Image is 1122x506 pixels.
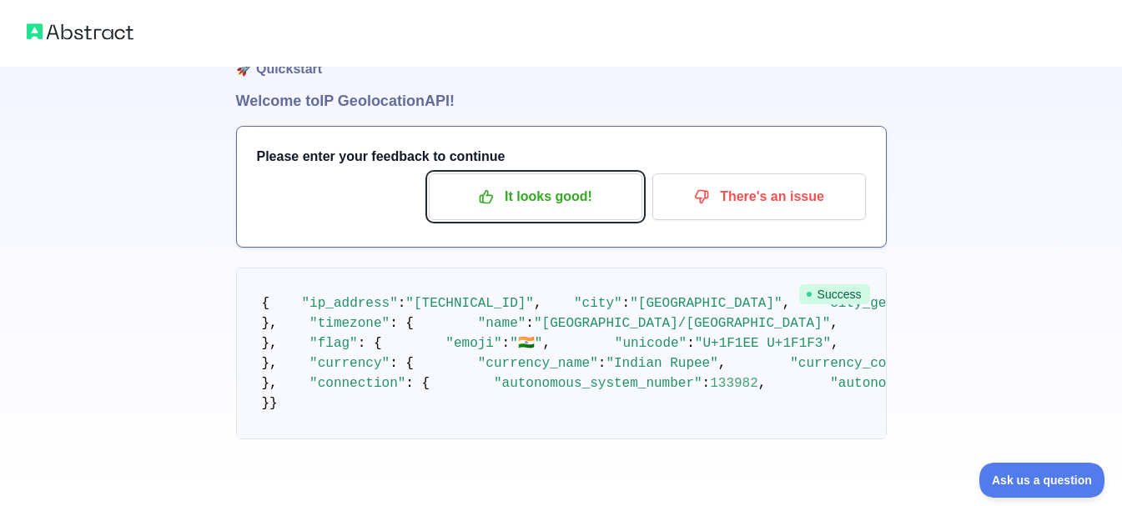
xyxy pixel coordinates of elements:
span: "unicode" [615,336,687,351]
span: : [622,296,631,311]
span: "Indian Rupee" [606,356,717,371]
h1: Welcome to IP Geolocation API! [236,89,887,113]
span: : { [390,316,414,331]
span: , [758,376,767,391]
span: "currency_name" [478,356,598,371]
span: , [718,356,727,371]
span: "autonomous_system_organization" [830,376,1086,391]
span: , [831,336,839,351]
span: "autonomous_system_number" [494,376,702,391]
button: It looks good! [429,173,642,220]
span: "connection" [309,376,405,391]
img: Abstract logo [27,20,133,43]
span: : [502,336,511,351]
span: "timezone" [309,316,390,331]
span: "currency" [309,356,390,371]
span: "🇮🇳" [510,336,542,351]
span: , [542,336,551,351]
span: : { [358,336,382,351]
span: "ip_address" [302,296,398,311]
span: "[TECHNICAL_ID]" [405,296,534,311]
span: : { [390,356,414,371]
span: , [782,296,791,311]
span: , [534,296,542,311]
span: "name" [478,316,526,331]
span: 133982 [710,376,758,391]
span: , [830,316,838,331]
span: : [398,296,406,311]
span: : { [405,376,430,391]
span: "U+1F1EE U+1F1F3" [695,336,831,351]
span: : [526,316,534,331]
span: : [702,376,711,391]
span: "flag" [309,336,358,351]
span: "[GEOGRAPHIC_DATA]" [630,296,782,311]
span: "city" [574,296,622,311]
span: { [262,296,270,311]
span: "emoji" [445,336,501,351]
span: : [598,356,606,371]
span: "currency_code" [790,356,910,371]
span: Success [799,284,870,304]
button: There's an issue [652,173,866,220]
iframe: Toggle Customer Support [979,463,1105,498]
span: "[GEOGRAPHIC_DATA]/[GEOGRAPHIC_DATA]" [534,316,830,331]
h3: Please enter your feedback to continue [257,147,866,167]
p: It looks good! [441,183,630,211]
span: : [687,336,695,351]
p: There's an issue [665,183,853,211]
